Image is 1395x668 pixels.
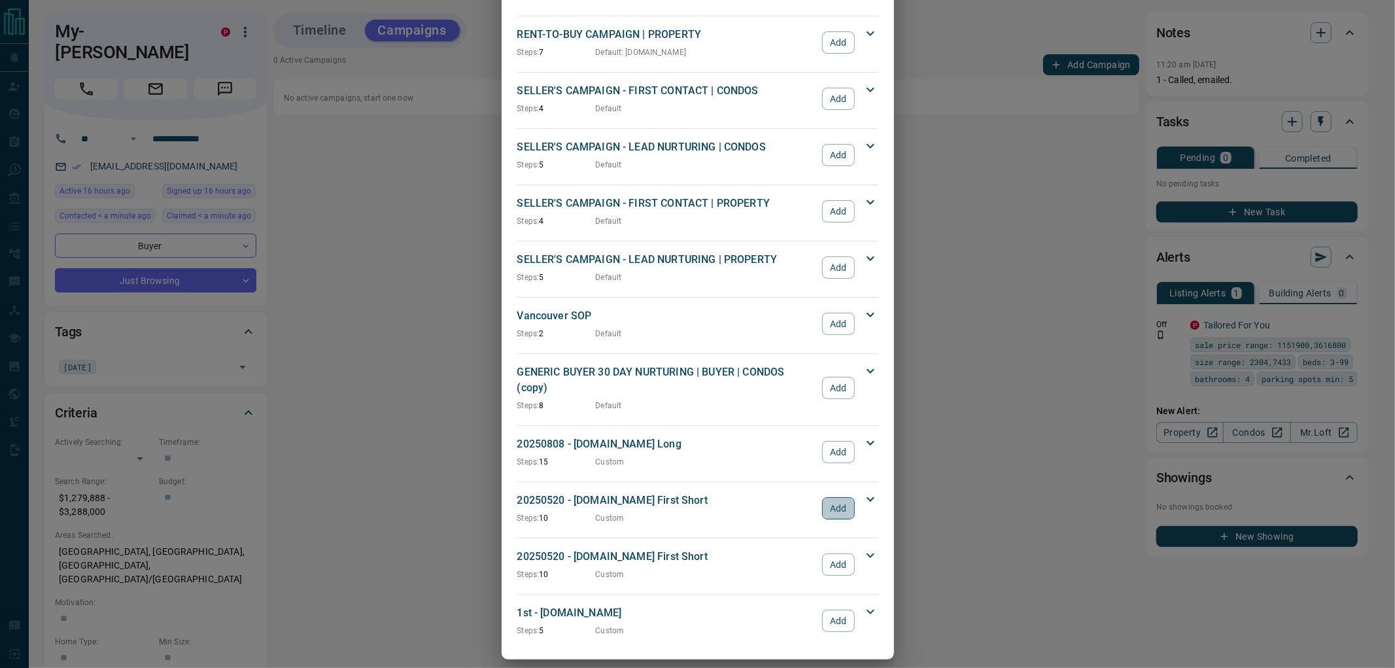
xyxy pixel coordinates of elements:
[596,272,622,283] p: Default
[517,80,878,117] div: SELLER'S CAMPAIGN - FIRST CONTACT | CONDOSSteps:4DefaultAdd
[822,200,854,222] button: Add
[517,603,878,639] div: 1st - [DOMAIN_NAME]Steps:5CustomAdd
[517,625,596,637] p: 5
[822,441,854,463] button: Add
[517,160,540,169] span: Steps:
[822,554,854,576] button: Add
[517,217,540,226] span: Steps:
[596,400,622,412] p: Default
[517,362,878,414] div: GENERIC BUYER 30 DAY NURTURING | BUYER | CONDOS (copy)Steps:8DefaultAdd
[822,497,854,519] button: Add
[517,570,540,579] span: Steps:
[596,328,622,340] p: Default
[596,569,625,580] p: Custom
[517,103,596,114] p: 4
[517,546,878,583] div: 20250520 - [DOMAIN_NAME] First ShortSteps:10CustomAdd
[517,46,596,58] p: 7
[596,159,622,171] p: Default
[517,48,540,57] span: Steps:
[517,215,596,227] p: 4
[596,512,625,524] p: Custom
[822,256,854,279] button: Add
[517,605,816,621] p: 1st - [DOMAIN_NAME]
[517,626,540,635] span: Steps:
[517,549,816,565] p: 20250520 - [DOMAIN_NAME] First Short
[517,493,816,508] p: 20250520 - [DOMAIN_NAME] First Short
[517,328,596,340] p: 2
[517,252,816,268] p: SELLER'S CAMPAIGN - LEAD NURTURING | PROPERTY
[822,313,854,335] button: Add
[517,104,540,113] span: Steps:
[517,490,878,527] div: 20250520 - [DOMAIN_NAME] First ShortSteps:10CustomAdd
[517,27,816,43] p: RENT-TO-BUY CAMPAIGN | PROPERTY
[596,215,622,227] p: Default
[517,249,878,286] div: SELLER'S CAMPAIGN - LEAD NURTURING | PROPERTYSteps:5DefaultAdd
[517,308,816,324] p: Vancouver SOP
[517,329,540,338] span: Steps:
[517,159,596,171] p: 5
[517,137,878,173] div: SELLER'S CAMPAIGN - LEAD NURTURING | CONDOSSteps:5DefaultAdd
[517,196,816,211] p: SELLER'S CAMPAIGN - FIRST CONTACT | PROPERTY
[822,377,854,399] button: Add
[596,456,625,468] p: Custom
[596,103,622,114] p: Default
[596,46,687,58] p: Default : [DOMAIN_NAME]
[517,193,878,230] div: SELLER'S CAMPAIGN - FIRST CONTACT | PROPERTYSteps:4DefaultAdd
[596,625,625,637] p: Custom
[517,512,596,524] p: 10
[517,434,878,470] div: 20250808 - [DOMAIN_NAME] LongSteps:15CustomAdd
[822,31,854,54] button: Add
[517,306,878,342] div: Vancouver SOPSteps:2DefaultAdd
[822,610,854,632] button: Add
[517,400,596,412] p: 8
[517,514,540,523] span: Steps:
[517,401,540,410] span: Steps:
[517,139,816,155] p: SELLER'S CAMPAIGN - LEAD NURTURING | CONDOS
[517,436,816,452] p: 20250808 - [DOMAIN_NAME] Long
[517,273,540,282] span: Steps:
[822,144,854,166] button: Add
[517,457,540,466] span: Steps:
[517,364,816,396] p: GENERIC BUYER 30 DAY NURTURING | BUYER | CONDOS (copy)
[517,24,878,61] div: RENT-TO-BUY CAMPAIGN | PROPERTYSteps:7Default: [DOMAIN_NAME]Add
[517,569,596,580] p: 10
[517,272,596,283] p: 5
[822,88,854,110] button: Add
[517,83,816,99] p: SELLER'S CAMPAIGN - FIRST CONTACT | CONDOS
[517,456,596,468] p: 15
